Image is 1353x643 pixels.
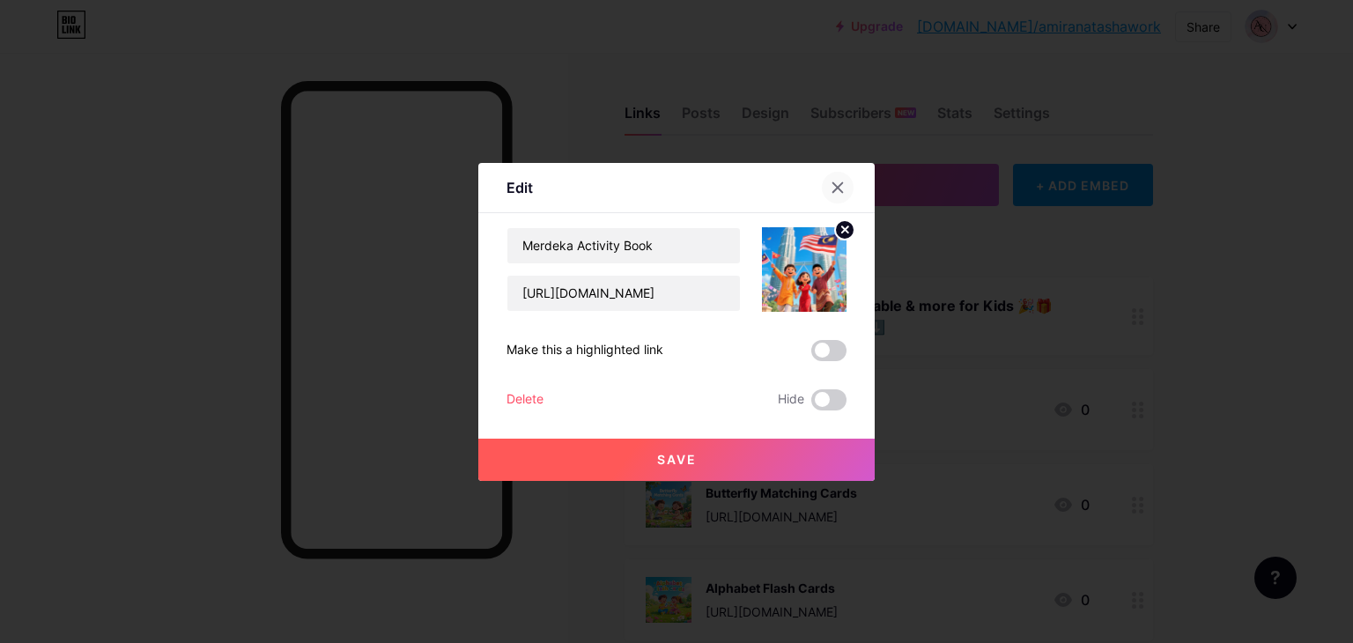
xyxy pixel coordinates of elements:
[506,340,663,361] div: Make this a highlighted link
[507,228,740,263] input: Title
[506,177,533,198] div: Edit
[478,439,875,481] button: Save
[657,452,697,467] span: Save
[762,227,847,312] img: link_thumbnail
[506,389,543,410] div: Delete
[778,389,804,410] span: Hide
[507,276,740,311] input: URL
